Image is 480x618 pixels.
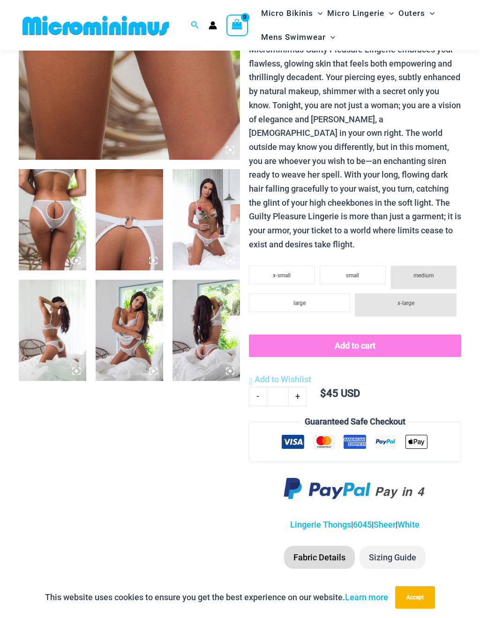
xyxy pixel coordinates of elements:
a: Learn more [345,592,388,602]
img: Guilty Pleasures White 1045 Bra 6045 Thong [19,169,86,270]
span: $ [320,387,326,399]
button: Add to cart [249,335,461,357]
button: Accept [395,586,435,609]
li: x-small [249,266,315,284]
li: medium [390,266,457,289]
input: Product quantity [267,387,289,406]
img: Guilty Pleasures White 6045 Thong [96,169,163,270]
a: Mens SwimwearMenu ToggleMenu Toggle [259,25,337,49]
span: Menu Toggle [326,25,335,49]
p: This website uses cookies to ensure you get the best experience on our website. [45,590,388,604]
p: | | | [249,518,461,532]
a: Add to Wishlist [249,372,311,387]
a: - [249,387,267,406]
a: Micro BikinisMenu ToggleMenu Toggle [259,1,325,25]
a: Micro LingerieMenu ToggleMenu Toggle [325,1,396,25]
li: x-large [355,293,457,317]
a: 6045 [353,520,372,529]
span: Micro Bikinis [261,1,313,25]
li: large [249,293,351,312]
li: Fabric Details [284,546,355,569]
p: As you stand before the mirror, your sleek, straight black hair cascading gracefully over your sh... [249,1,461,252]
span: Add to Wishlist [255,374,311,384]
img: MM SHOP LOGO FLAT [19,15,173,36]
img: Guilty Pleasures White 1045 Bra 6045 Thong [19,280,86,381]
span: Mens Swimwear [261,25,326,49]
span: x-large [397,300,414,306]
span: Menu Toggle [425,1,435,25]
li: small [320,266,386,284]
span: Micro Lingerie [327,1,384,25]
a: White [397,520,420,529]
img: Guilty Pleasures White 1260 Slip 6045 Thong [96,280,163,381]
span: Menu Toggle [384,1,394,25]
a: Sheer [374,520,396,529]
bdi: 45 USD [320,387,360,399]
img: Guilty Pleasures White 1260 Slip 6045 Thong [172,280,240,381]
span: x-small [273,272,291,279]
span: Outers [398,1,425,25]
span: medium [413,272,434,279]
span: Menu Toggle [313,1,322,25]
a: Lingerie Thongs [290,520,351,529]
a: View Shopping Cart, empty [226,15,248,36]
span: large [293,300,306,306]
span: small [346,272,359,279]
a: OutersMenu ToggleMenu Toggle [396,1,437,25]
a: Search icon link [191,20,199,31]
img: Guilty Pleasures White 1045 Bra 6045 Thong [172,169,240,270]
a: + [289,387,307,406]
a: Account icon link [209,21,217,30]
li: Sizing Guide [360,546,426,569]
legend: Guaranteed Safe Checkout [301,415,409,429]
